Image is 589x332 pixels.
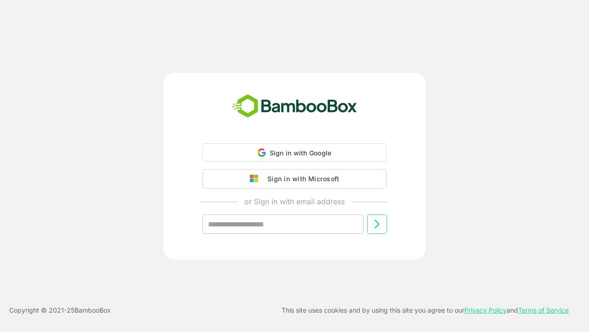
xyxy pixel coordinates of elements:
span: Sign in with Google [270,149,332,157]
p: Copyright © 2021- 25 BambooBox [9,305,111,316]
button: Sign in with Microsoft [202,169,387,189]
img: google [250,175,263,183]
img: bamboobox [227,91,362,122]
p: or Sign in with email address [244,196,345,207]
p: This site uses cookies and by using this site you agree to our and [282,305,569,316]
div: Sign in with Google [202,143,387,162]
a: Privacy Policy [464,306,507,314]
a: Terms of Service [518,306,569,314]
div: Sign in with Microsoft [263,173,339,185]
